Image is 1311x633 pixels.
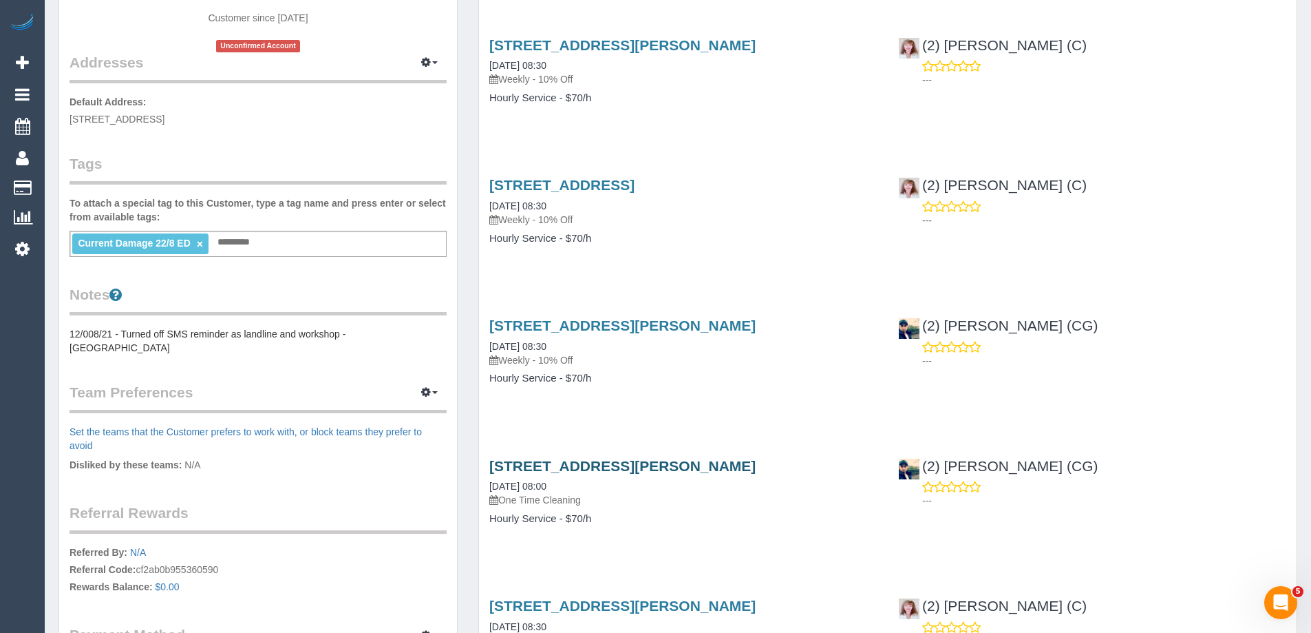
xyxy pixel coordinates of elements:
legend: Team Preferences [70,382,447,413]
a: [STREET_ADDRESS][PERSON_NAME] [489,37,756,53]
h4: Hourly Service - $70/h [489,233,877,245]
p: Weekly - 10% Off [489,72,877,86]
p: Weekly - 10% Off [489,353,877,367]
p: One Time Cleaning [489,493,877,507]
span: 5 [1292,586,1303,597]
label: To attach a special tag to this Customer, type a tag name and press enter or select from availabl... [70,196,447,224]
p: --- [922,354,1286,368]
h4: Hourly Service - $70/h [489,92,877,104]
a: [STREET_ADDRESS][PERSON_NAME] [489,458,756,474]
span: Current Damage 22/8 ED [78,238,190,249]
h4: Hourly Service - $70/h [489,373,877,384]
a: [STREET_ADDRESS][PERSON_NAME] [489,318,756,333]
label: Referred By: [70,546,127,559]
a: [DATE] 08:30 [489,341,546,352]
a: N/A [130,547,146,558]
p: cf2ab0b955360590 [70,546,447,597]
span: Unconfirmed Account [216,40,300,52]
a: (2) [PERSON_NAME] (CG) [898,458,1098,474]
img: (2) Kerry Welfare (C) [899,178,919,198]
h4: Hourly Service - $70/h [489,513,877,525]
label: Default Address: [70,95,147,109]
p: --- [922,73,1286,87]
img: (2) Syed Razvi (CG) [899,318,919,339]
iframe: Intercom live chat [1264,586,1297,619]
img: Automaid Logo [8,14,36,33]
a: [STREET_ADDRESS][PERSON_NAME] [489,598,756,614]
img: (2) Kerry Welfare (C) [899,38,919,59]
a: [DATE] 08:30 [489,200,546,211]
label: Rewards Balance: [70,580,153,594]
legend: Notes [70,284,447,315]
a: × [197,238,203,250]
p: --- [922,494,1286,508]
pre: 12/008/21 - Turned off SMS reminder as landline and workshop - [GEOGRAPHIC_DATA] [70,327,447,355]
img: (2) Syed Razvi (CG) [899,459,919,479]
span: Customer since [DATE] [208,12,308,23]
span: [STREET_ADDRESS] [70,114,164,125]
img: (2) Kerry Welfare (C) [899,599,919,619]
a: (2) [PERSON_NAME] (C) [898,177,1087,193]
legend: Tags [70,154,447,185]
p: --- [922,214,1286,227]
a: Set the teams that the Customer prefers to work with, or block teams they prefer to avoid [70,426,422,451]
a: (2) [PERSON_NAME] (C) [898,37,1087,53]
a: [DATE] 08:30 [489,60,546,71]
label: Disliked by these teams: [70,458,182,472]
a: [DATE] 08:30 [489,621,546,632]
a: [DATE] 08:00 [489,481,546,492]
a: (2) [PERSON_NAME] (C) [898,598,1087,614]
a: (2) [PERSON_NAME] (CG) [898,318,1098,333]
a: $0.00 [156,581,180,592]
label: Referral Code: [70,563,136,577]
legend: Referral Rewards [70,503,447,534]
p: Weekly - 10% Off [489,213,877,227]
a: [STREET_ADDRESS] [489,177,635,193]
span: N/A [184,459,200,470]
